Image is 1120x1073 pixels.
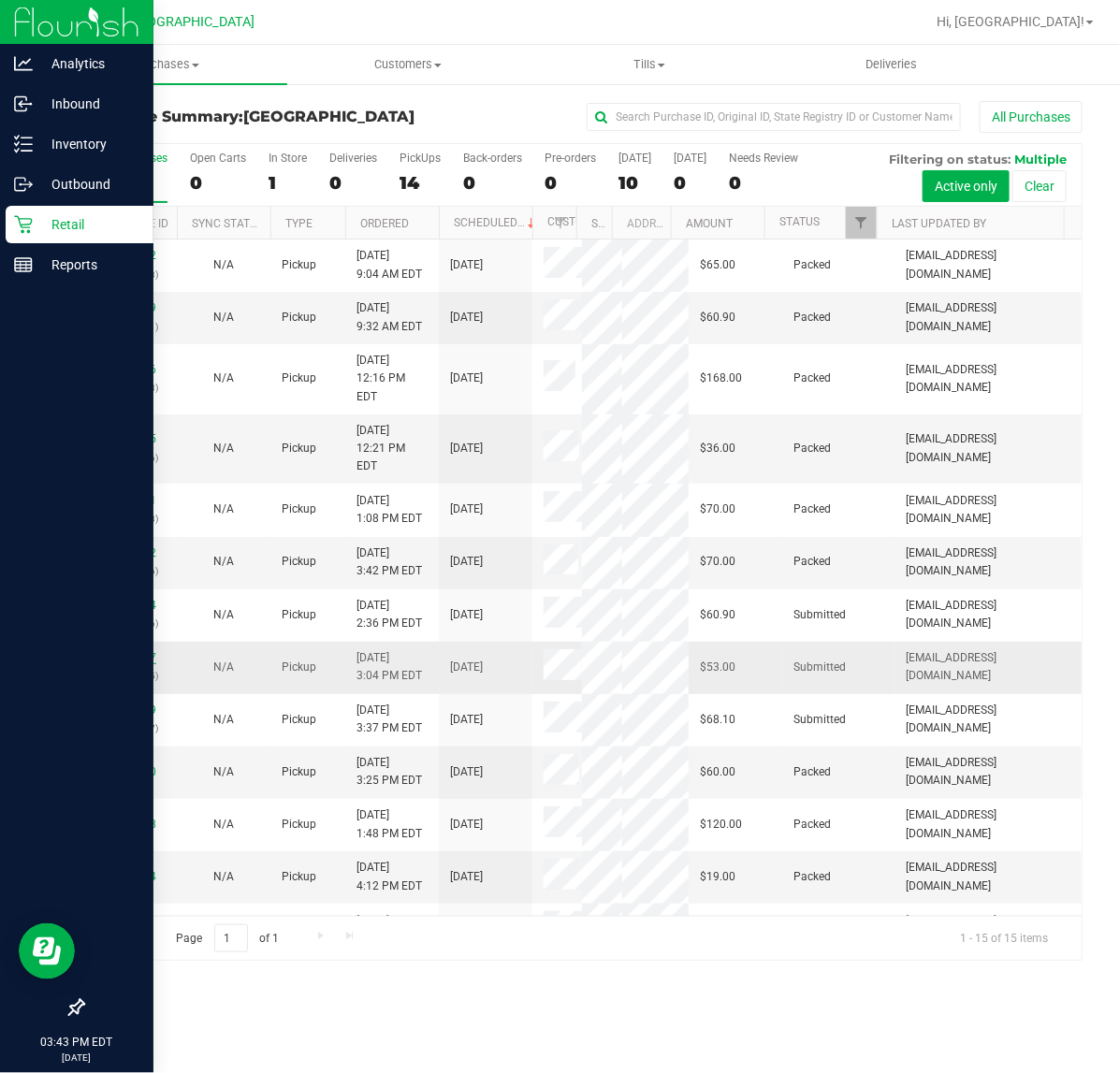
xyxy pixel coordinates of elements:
a: Type [285,217,313,230]
span: Filtering on status: [889,152,1011,167]
button: N/A [213,763,234,781]
span: [EMAIL_ADDRESS][DOMAIN_NAME] [906,702,1070,737]
button: N/A [213,711,234,729]
div: Back-orders [463,152,522,165]
a: State Registry ID [592,217,691,230]
a: Purchases [45,45,287,84]
span: [DATE] 3:25 PM EDT [356,754,422,790]
span: Packed [793,553,831,571]
span: $68.10 [700,711,735,729]
button: N/A [213,256,234,274]
span: Pickup [282,816,316,834]
span: $65.00 [700,256,735,274]
span: Not Applicable [213,555,234,568]
span: Customers [288,56,529,73]
div: Pre-orders [545,152,596,165]
input: Search Purchase ID, Original ID, State Registry ID or Customer Name... [587,103,961,131]
span: Not Applicable [213,765,234,778]
a: Deliveries [771,45,1013,84]
span: 1 - 15 of 15 items [945,924,1063,952]
span: $60.90 [700,309,735,326]
a: Sync Status [192,217,264,230]
span: $60.00 [700,763,735,781]
inline-svg: Retail [14,215,33,234]
span: Pickup [282,309,316,326]
div: 1 [269,172,307,194]
inline-svg: Outbound [14,175,33,194]
span: Not Applicable [213,608,234,621]
p: Inventory [33,133,145,155]
div: 0 [190,172,246,194]
a: Amount [686,217,733,230]
div: 14 [400,172,441,194]
a: Filter [846,207,877,239]
p: Reports [33,254,145,276]
a: Tills [529,45,771,84]
span: [GEOGRAPHIC_DATA] [243,108,415,125]
span: [DATE] [450,370,483,387]
span: Packed [793,500,831,518]
button: Active only [923,170,1010,202]
span: $168.00 [700,370,742,387]
span: [EMAIL_ADDRESS][DOMAIN_NAME] [906,649,1070,685]
span: [EMAIL_ADDRESS][DOMAIN_NAME] [906,544,1070,580]
span: [DATE] 2:36 PM EDT [356,597,422,632]
input: 1 [214,924,248,953]
span: Pickup [282,711,316,729]
span: Pickup [282,500,316,518]
span: [DATE] 1:08 PM EDT [356,492,422,528]
div: Open Carts [190,152,246,165]
span: [DATE] 9:04 AM EDT [356,247,422,283]
span: Pickup [282,659,316,676]
span: Page of 1 [160,924,295,953]
span: Pickup [282,256,316,274]
span: [DATE] [450,553,483,571]
span: Tills [530,56,770,73]
button: N/A [213,606,234,624]
span: [DATE] [450,440,483,457]
button: All Purchases [980,101,1083,133]
button: N/A [213,309,234,326]
span: $53.00 [700,659,735,676]
span: Packed [793,440,831,457]
span: [DATE] 1:53 PM EDT [356,912,422,948]
span: [DATE] [450,256,483,274]
button: N/A [213,370,234,387]
span: [DATE] 4:12 PM EDT [356,859,422,894]
iframe: Resource center [19,923,75,979]
span: Pickup [282,370,316,387]
span: Not Applicable [213,713,234,726]
a: Scheduled [454,216,539,229]
inline-svg: Inbound [14,94,33,113]
p: Analytics [33,52,145,75]
div: 10 [618,172,651,194]
span: Packed [793,816,831,834]
span: Submitted [793,606,846,624]
span: Packed [793,309,831,326]
div: [DATE] [618,152,651,165]
span: Packed [793,868,831,886]
inline-svg: Inventory [14,135,33,153]
button: N/A [213,553,234,571]
span: Multiple [1014,152,1067,167]
button: N/A [213,500,234,518]
span: Pickup [282,606,316,624]
span: [DATE] 3:04 PM EDT [356,649,422,685]
span: $19.00 [700,868,735,886]
span: $36.00 [700,440,735,457]
span: Packed [793,763,831,781]
span: [DATE] [450,868,483,886]
span: [GEOGRAPHIC_DATA] [127,14,255,30]
h3: Purchase Summary: [82,109,415,125]
span: $70.00 [700,553,735,571]
span: Hi, [GEOGRAPHIC_DATA]! [937,14,1084,29]
span: [DATE] 1:48 PM EDT [356,806,422,842]
span: [DATE] 12:16 PM EDT [356,352,428,406]
inline-svg: Reports [14,255,33,274]
inline-svg: Analytics [14,54,33,73]
p: Outbound [33,173,145,196]
span: Not Applicable [213,258,234,271]
span: Not Applicable [213,502,234,515]
span: [EMAIL_ADDRESS][DOMAIN_NAME] [906,361,1070,397]
span: [DATE] 9:32 AM EDT [356,299,422,335]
